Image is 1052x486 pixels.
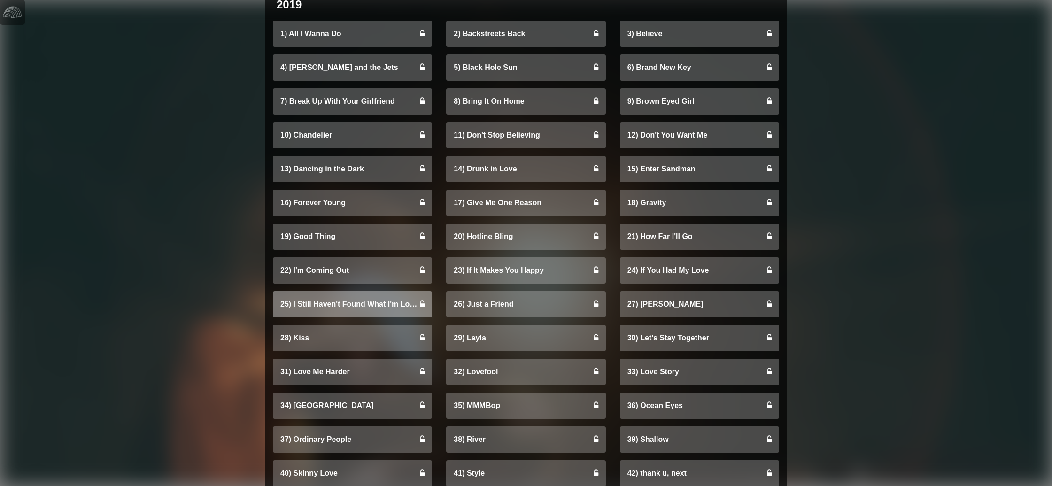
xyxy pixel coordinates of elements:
[273,257,432,284] a: 22) I'm Coming Out
[446,291,605,317] a: 26) Just a Friend
[620,257,779,284] a: 24) If You Had My Love
[446,325,605,351] a: 29) Layla
[446,88,605,115] a: 8) Bring It On Home
[620,426,779,453] a: 39) Shallow
[620,88,779,115] a: 9) Brown Eyed Girl
[446,54,605,81] a: 5) Black Hole Sun
[446,21,605,47] a: 2) Backstreets Back
[273,122,432,148] a: 10) Chandelier
[446,359,605,385] a: 32) Lovefool
[273,21,432,47] a: 1) All I Wanna Do
[620,54,779,81] a: 6) Brand New Key
[3,3,22,22] img: logo-white-4c48a5e4bebecaebe01ca5a9d34031cfd3d4ef9ae749242e8c4bf12ef99f53e8.png
[273,359,432,385] a: 31) Love Me Harder
[446,122,605,148] a: 11) Don't Stop Believing
[273,190,432,216] a: 16) Forever Young
[620,190,779,216] a: 18) Gravity
[273,291,432,317] a: 25) I Still Haven't Found What I'm Looking For
[620,291,779,317] a: 27) [PERSON_NAME]
[273,325,432,351] a: 28) Kiss
[620,393,779,419] a: 36) Ocean Eyes
[446,224,605,250] a: 20) Hotline Bling
[273,156,432,182] a: 13) Dancing in the Dark
[620,359,779,385] a: 33) Love Story
[273,88,432,115] a: 7) Break Up With Your Girlfriend
[446,393,605,419] a: 35) MMMBop
[620,21,779,47] a: 3) Believe
[620,156,779,182] a: 15) Enter Sandman
[446,426,605,453] a: 38) River
[620,224,779,250] a: 21) How Far I'll Go
[446,156,605,182] a: 14) Drunk in Love
[273,224,432,250] a: 19) Good Thing
[273,54,432,81] a: 4) [PERSON_NAME] and the Jets
[620,325,779,351] a: 30) Let's Stay Together
[273,426,432,453] a: 37) Ordinary People
[273,393,432,419] a: 34) [GEOGRAPHIC_DATA]
[620,122,779,148] a: 12) Don't You Want Me
[446,257,605,284] a: 23) If It Makes You Happy
[446,190,605,216] a: 17) Give Me One Reason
